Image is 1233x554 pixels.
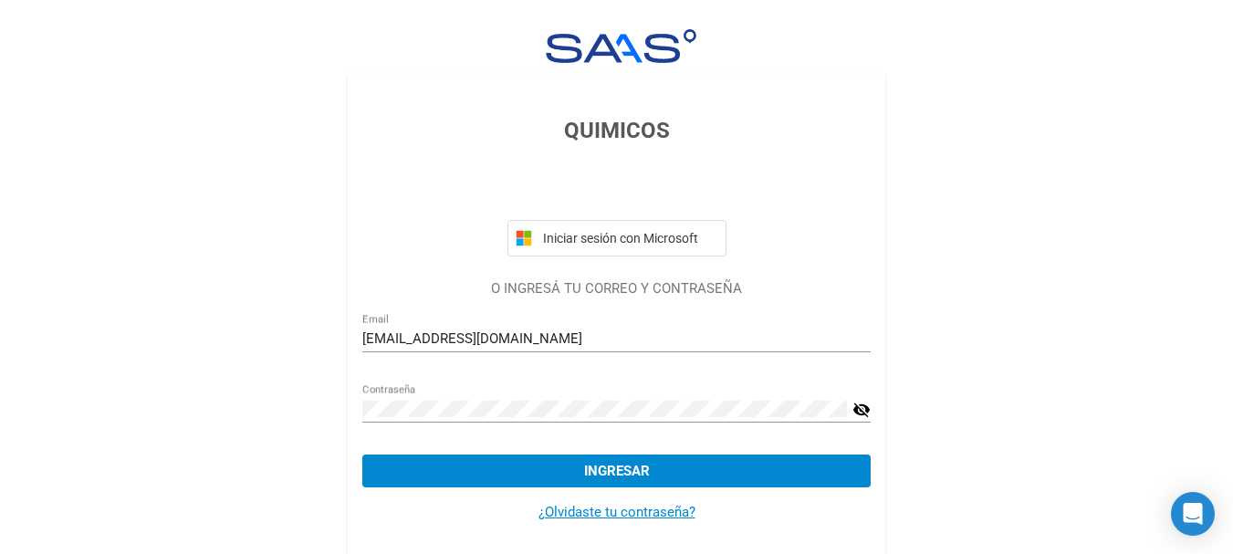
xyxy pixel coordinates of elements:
[362,278,871,299] p: O INGRESÁ TU CORREO Y CONTRASEÑA
[362,114,871,147] h3: QUIMICOS
[498,167,736,207] iframe: Botón Iniciar sesión con Google
[852,399,871,421] mat-icon: visibility_off
[538,504,695,520] a: ¿Olvidaste tu contraseña?
[507,220,726,256] button: Iniciar sesión con Microsoft
[362,455,871,487] button: Ingresar
[539,231,718,246] span: Iniciar sesión con Microsoft
[1171,492,1215,536] div: Open Intercom Messenger
[584,463,650,479] span: Ingresar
